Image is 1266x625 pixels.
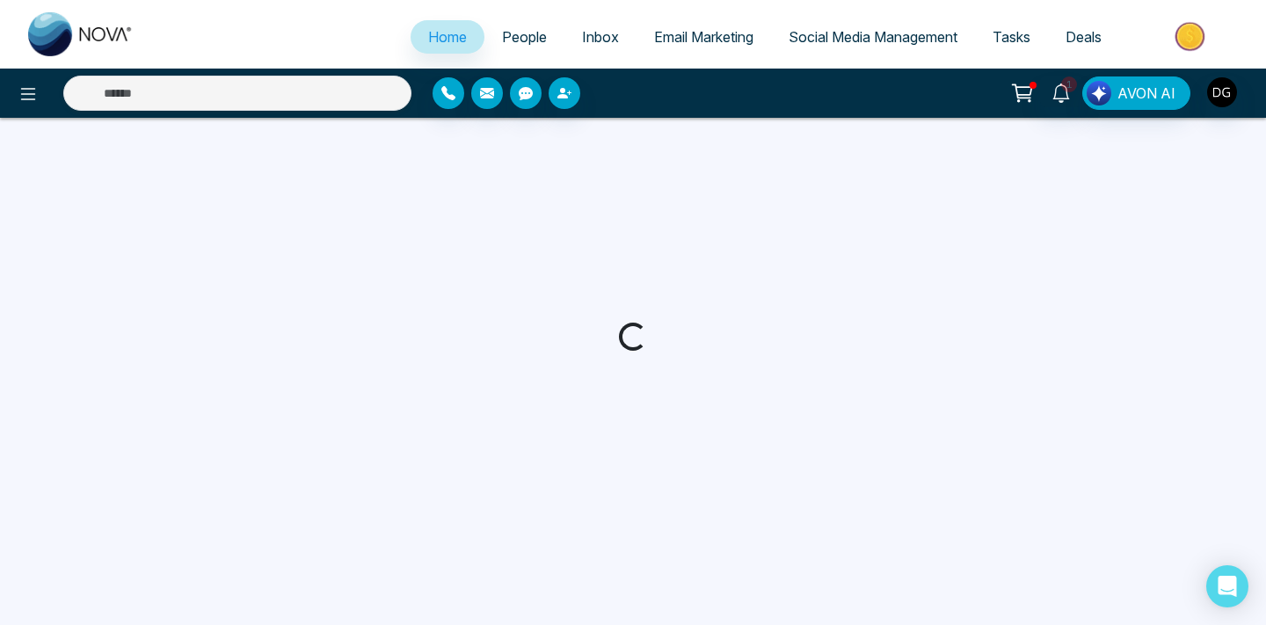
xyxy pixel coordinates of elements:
span: AVON AI [1117,83,1175,104]
div: Open Intercom Messenger [1206,565,1248,607]
span: Inbox [582,28,619,46]
a: Deals [1048,20,1119,54]
button: AVON AI [1082,76,1190,110]
img: Lead Flow [1087,81,1111,105]
span: Social Media Management [789,28,957,46]
a: 1 [1040,76,1082,107]
span: 1 [1061,76,1077,92]
span: Tasks [993,28,1030,46]
span: People [502,28,547,46]
span: Email Marketing [654,28,753,46]
img: User Avatar [1207,77,1237,107]
a: Tasks [975,20,1048,54]
a: Inbox [564,20,637,54]
a: Social Media Management [771,20,975,54]
img: Market-place.gif [1128,17,1255,56]
a: Email Marketing [637,20,771,54]
span: Home [428,28,467,46]
a: People [484,20,564,54]
span: Deals [1066,28,1102,46]
img: Nova CRM Logo [28,12,134,56]
a: Home [411,20,484,54]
